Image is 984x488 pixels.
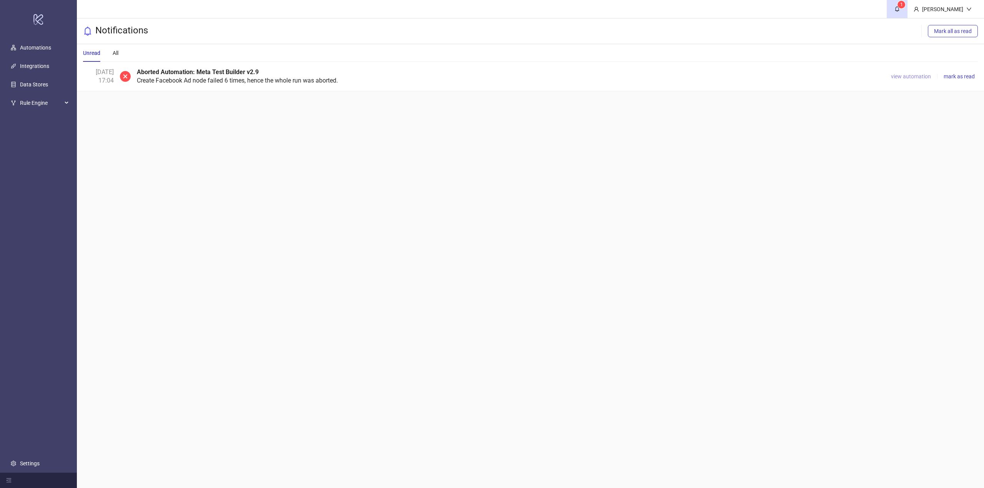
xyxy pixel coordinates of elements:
button: mark as read [941,72,978,81]
button: view automation [888,72,934,81]
span: Rule Engine [20,95,62,111]
div: All [113,49,118,57]
sup: 1 [898,1,905,8]
button: Mark all as read [928,25,978,37]
a: Data Stores [20,81,48,88]
span: bell [894,6,900,12]
span: mark as read [944,73,975,79]
span: fork [11,100,16,106]
div: Unread [83,49,100,57]
a: Automations [20,45,51,51]
span: 1 [900,2,903,7]
a: Settings [20,460,40,466]
div: [PERSON_NAME] [919,5,966,13]
b: Aborted Automation: Meta Test Builder v2.9 [137,68,259,76]
a: Integrations [20,63,49,69]
span: user [914,7,919,12]
span: menu-fold [6,478,12,483]
span: bell [83,26,92,36]
span: close-circle [120,68,131,85]
h3: Notifications [95,25,148,38]
div: [DATE] 17:04 [83,68,114,85]
span: Mark all as read [934,28,972,34]
span: down [966,7,972,12]
span: view automation [891,73,931,79]
div: Create Facebook Ad node failed 6 times, hence the whole run was aborted. [137,68,882,85]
